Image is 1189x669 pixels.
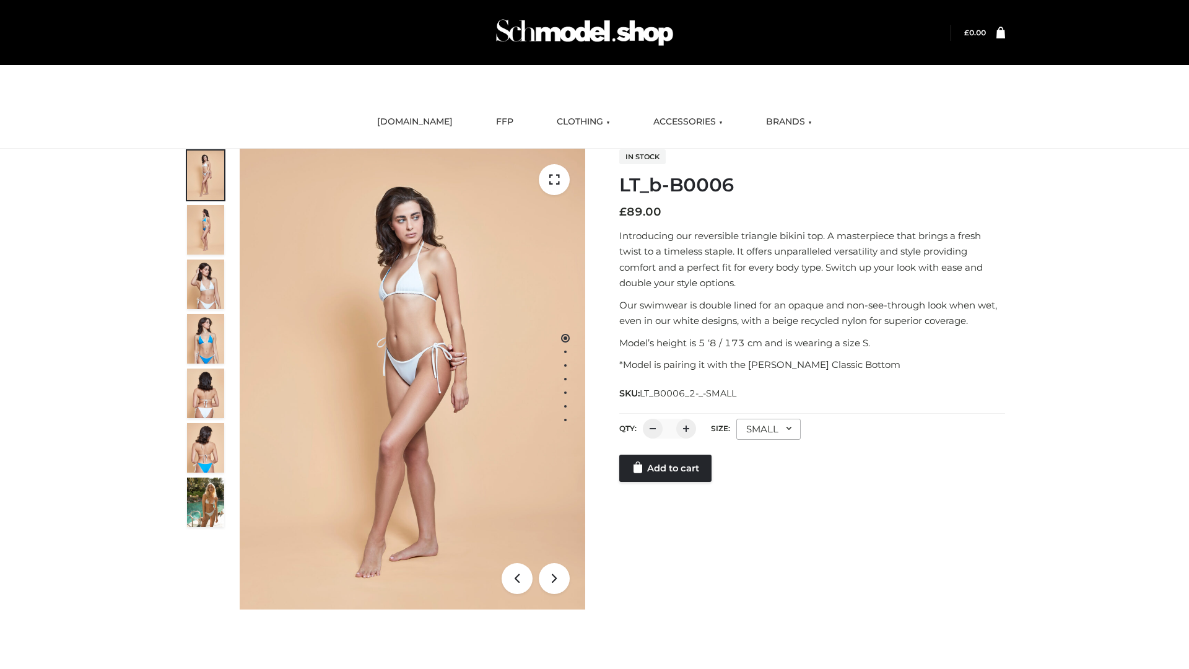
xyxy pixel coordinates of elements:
img: ArielClassicBikiniTop_CloudNine_AzureSky_OW114ECO_7-scaled.jpg [187,369,224,418]
img: Schmodel Admin 964 [492,8,677,57]
a: Add to cart [619,455,712,482]
span: £ [964,28,969,37]
a: FFP [487,108,523,136]
a: BRANDS [757,108,821,136]
div: SMALL [736,419,801,440]
span: LT_B0006_2-_-SMALL [640,388,736,399]
a: [DOMAIN_NAME] [368,108,462,136]
span: £ [619,205,627,219]
a: CLOTHING [547,108,619,136]
label: Size: [711,424,730,433]
bdi: 89.00 [619,205,661,219]
img: ArielClassicBikiniTop_CloudNine_AzureSky_OW114ECO_3-scaled.jpg [187,260,224,309]
p: Model’s height is 5 ‘8 / 173 cm and is wearing a size S. [619,335,1005,351]
a: ACCESSORIES [644,108,732,136]
img: ArielClassicBikiniTop_CloudNine_AzureSky_OW114ECO_4-scaled.jpg [187,314,224,364]
label: QTY: [619,424,637,433]
img: Arieltop_CloudNine_AzureSky2.jpg [187,478,224,527]
h1: LT_b-B0006 [619,174,1005,196]
a: £0.00 [964,28,986,37]
span: In stock [619,149,666,164]
img: ArielClassicBikiniTop_CloudNine_AzureSky_OW114ECO_1 [240,149,585,610]
span: SKU: [619,386,738,401]
img: ArielClassicBikiniTop_CloudNine_AzureSky_OW114ECO_2-scaled.jpg [187,205,224,255]
p: Introducing our reversible triangle bikini top. A masterpiece that brings a fresh twist to a time... [619,228,1005,291]
img: ArielClassicBikiniTop_CloudNine_AzureSky_OW114ECO_1-scaled.jpg [187,151,224,200]
bdi: 0.00 [964,28,986,37]
p: Our swimwear is double lined for an opaque and non-see-through look when wet, even in our white d... [619,297,1005,329]
p: *Model is pairing it with the [PERSON_NAME] Classic Bottom [619,357,1005,373]
img: ArielClassicBikiniTop_CloudNine_AzureSky_OW114ECO_8-scaled.jpg [187,423,224,473]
